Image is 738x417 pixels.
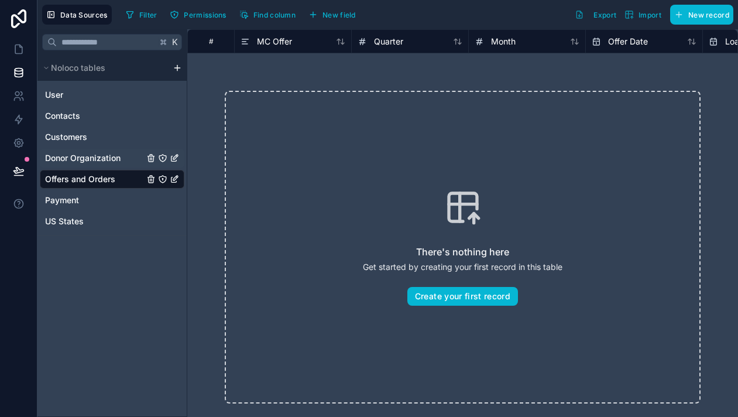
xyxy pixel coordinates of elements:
[166,6,230,23] button: Permissions
[363,261,562,273] p: Get started by creating your first record in this table
[374,36,403,47] span: Quarter
[571,5,620,25] button: Export
[253,11,296,19] span: Find column
[197,37,225,46] div: #
[665,5,733,25] a: New record
[184,11,226,19] span: Permissions
[304,6,360,23] button: New field
[620,5,665,25] button: Import
[608,36,648,47] span: Offer Date
[416,245,509,259] h2: There's nothing here
[322,11,356,19] span: New field
[171,38,179,46] span: K
[166,6,235,23] a: Permissions
[257,36,292,47] span: MC Offer
[235,6,300,23] button: Find column
[407,287,518,306] button: Create your first record
[670,5,733,25] button: New record
[42,5,112,25] button: Data Sources
[688,11,729,19] span: New record
[60,11,108,19] span: Data Sources
[593,11,616,19] span: Export
[121,6,162,23] button: Filter
[139,11,157,19] span: Filter
[491,36,516,47] span: Month
[639,11,661,19] span: Import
